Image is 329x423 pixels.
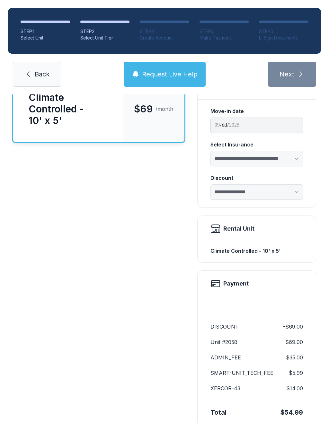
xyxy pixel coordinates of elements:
[283,323,303,330] dd: -$69.00
[80,35,130,41] div: Select Unit Tier
[210,151,303,166] select: Select Insurance
[286,354,303,361] dd: $35.00
[140,28,189,35] div: STEP 3
[29,92,108,126] div: Climate Controlled - 10' x 5'
[210,174,303,182] div: Discount
[223,279,249,288] h2: Payment
[259,28,308,35] div: STEP 5
[200,28,249,35] div: STEP 4
[210,323,239,330] dt: DISCOUNT
[285,338,303,346] dd: $69.00
[35,70,49,79] span: Back
[210,141,303,148] div: Select Insurance
[280,70,294,79] span: Next
[156,105,173,113] span: /month
[21,35,70,41] div: Select Unit
[280,408,303,417] div: $54.99
[210,107,303,115] div: Move-in date
[210,244,303,257] div: Climate Controlled - 10' x 5'
[142,70,198,79] span: Request Live Help
[210,184,303,200] select: Discount
[210,408,227,417] div: Total
[80,28,130,35] div: STEP 2
[134,103,153,115] span: $69
[21,28,70,35] div: STEP 1
[200,35,249,41] div: Make Payment
[210,118,303,133] input: Move-in date
[289,369,303,377] dd: $5.99
[223,224,254,233] div: Rental Unit
[286,384,303,392] dd: $14.00
[210,354,241,361] dt: ADMIN_FEE
[210,369,273,377] dt: SMART-UNIT_TECH_FEE
[140,35,189,41] div: Create Account
[210,384,240,392] dt: XERCOR-43
[210,338,237,346] dt: Unit #2058
[259,35,308,41] div: E-Sign Documents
